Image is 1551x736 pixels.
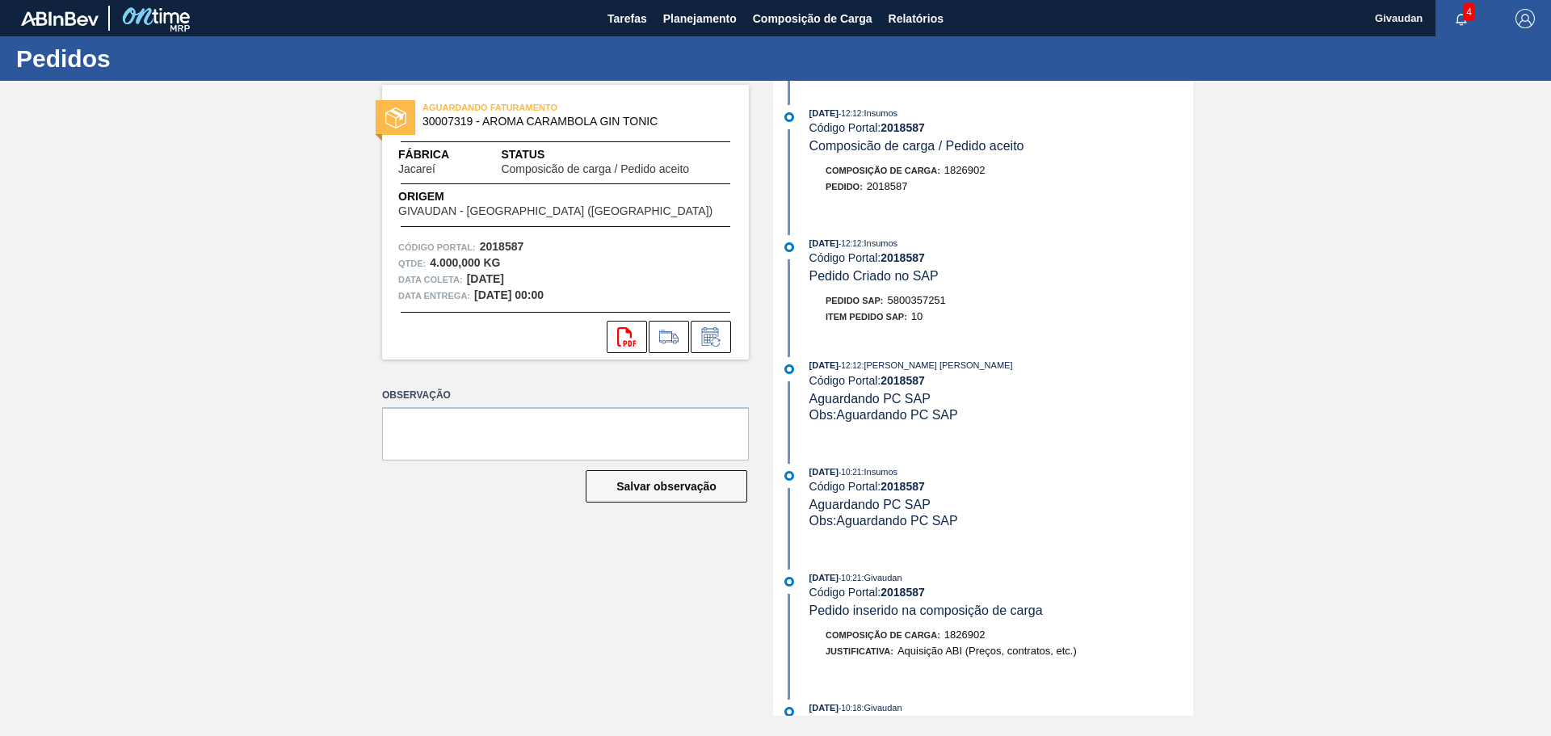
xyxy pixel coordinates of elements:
strong: 2018587 [480,240,524,253]
span: Status [501,146,733,163]
span: [DATE] [809,467,839,477]
span: Data entrega: [398,288,470,304]
div: Ir para Composição de Carga [649,321,689,353]
span: : Insumos [861,467,897,477]
span: - 10:18 [839,704,861,713]
span: Qtde : [398,255,426,271]
img: Logout [1515,9,1535,28]
div: Código Portal: [809,480,1193,493]
span: Pedido : [826,182,863,191]
span: Aguardando PC SAP [809,498,931,511]
span: Composição de Carga : [826,630,940,640]
span: Justificativa: [826,646,893,656]
span: 1826902 [944,164,986,176]
button: Salvar observação [586,470,747,503]
img: atual [784,242,794,252]
strong: 2018587 [881,480,925,493]
img: TNhmsLtSVTkK8tSr43FrP2fwEKptu5GPRR3wAAAABJRU5ErkJggg== [21,11,99,26]
span: : Givaudan [861,703,902,713]
img: atual [784,471,794,481]
span: Obs: Aguardando PC SAP [809,408,958,422]
span: [DATE] [809,238,839,248]
strong: [DATE] [467,272,504,285]
span: GIVAUDAN - [GEOGRAPHIC_DATA] ([GEOGRAPHIC_DATA]) [398,205,712,217]
img: status [385,107,406,128]
span: - 10:21 [839,468,861,477]
img: atual [784,577,794,587]
img: atual [784,112,794,122]
span: Composição de Carga : [826,166,940,175]
span: Pedido inserido na composição de carga [809,604,1043,617]
label: Observação [382,384,749,407]
img: atual [784,707,794,717]
strong: 4.000,000 KG [430,256,500,269]
span: Jacareí [398,163,435,175]
span: - 10:21 [839,574,861,582]
div: Código Portal: [809,586,1193,599]
span: - 12:12 [839,361,861,370]
span: Pedido SAP: [826,296,884,305]
span: [DATE] [809,703,839,713]
span: 4 [1463,3,1475,21]
img: atual [784,364,794,374]
strong: [DATE] 00:00 [474,288,544,301]
span: Obs: Aguardando PC SAP [809,514,958,528]
strong: 2018587 [881,586,925,599]
span: Composicão de carga / Pedido aceito [809,139,1024,153]
span: Aquisição ABI (Preços, contratos, etc.) [897,645,1077,657]
span: Código Portal: [398,239,476,255]
span: Item pedido SAP: [826,312,907,322]
span: 10 [911,310,923,322]
span: : [PERSON_NAME] [PERSON_NAME] [861,360,1012,370]
span: Aguardando PC SAP [809,392,931,406]
span: : Insumos [861,238,897,248]
span: Composicão de carga / Pedido aceito [501,163,689,175]
div: Abrir arquivo PDF [607,321,647,353]
span: [DATE] [809,573,839,582]
span: - 12:12 [839,239,861,248]
span: Relatórios [889,9,944,28]
span: 5800357251 [888,294,946,306]
strong: 2018587 [881,374,925,387]
span: Composição de Carga [753,9,872,28]
span: : Insumos [861,108,897,118]
span: 2018587 [867,180,908,192]
span: - 12:12 [839,109,861,118]
div: Código Portal: [809,374,1193,387]
span: : Givaudan [861,573,902,582]
div: Código Portal: [809,121,1193,134]
span: 30007319 - AROMA CARAMBOLA GIN TONIC [422,116,716,128]
h1: Pedidos [16,49,303,68]
button: Notificações [1435,7,1487,30]
span: [DATE] [809,360,839,370]
span: 1826902 [944,629,986,641]
span: Pedido Criado no SAP [809,269,939,283]
strong: 2018587 [881,251,925,264]
span: Fábrica [398,146,486,163]
div: Informar alteração no pedido [691,321,731,353]
span: Data coleta: [398,271,463,288]
span: AGUARDANDO FATURAMENTO [422,99,649,116]
strong: 2018587 [881,121,925,134]
span: Planejamento [663,9,737,28]
span: Tarefas [607,9,647,28]
span: Origem [398,188,733,205]
span: [DATE] [809,108,839,118]
div: Código Portal: [809,251,1193,264]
